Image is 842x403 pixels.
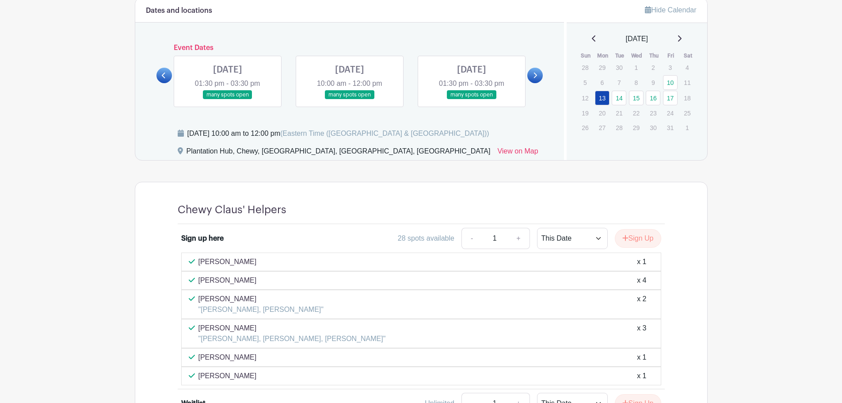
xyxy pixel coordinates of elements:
[637,371,646,381] div: x 1
[198,371,257,381] p: [PERSON_NAME]
[578,106,592,120] p: 19
[679,51,697,60] th: Sat
[663,75,678,90] a: 10
[507,228,530,249] a: +
[178,203,286,216] h4: Chewy Claus' Helpers
[497,146,538,160] a: View on Map
[645,6,696,14] a: Hide Calendar
[646,106,660,120] p: 23
[629,51,646,60] th: Wed
[680,61,694,74] p: 4
[198,334,386,344] p: "[PERSON_NAME], [PERSON_NAME], [PERSON_NAME]"
[198,275,257,286] p: [PERSON_NAME]
[680,91,694,105] p: 18
[595,76,610,89] p: 6
[646,121,660,134] p: 30
[595,91,610,105] a: 13
[637,352,646,363] div: x 1
[680,106,694,120] p: 25
[595,61,610,74] p: 29
[146,7,212,15] h6: Dates and locations
[646,76,660,89] p: 9
[663,61,678,74] p: 3
[578,61,592,74] p: 28
[578,121,592,134] p: 26
[198,323,386,334] p: [PERSON_NAME]
[577,51,594,60] th: Sun
[198,257,257,267] p: [PERSON_NAME]
[663,91,678,105] a: 17
[612,76,626,89] p: 7
[187,128,489,139] div: [DATE] 10:00 am to 12:00 pm
[181,233,224,244] div: Sign up here
[663,106,678,120] p: 24
[615,229,661,248] button: Sign Up
[198,352,257,363] p: [PERSON_NAME]
[612,91,626,105] a: 14
[280,130,489,137] span: (Eastern Time ([GEOGRAPHIC_DATA] & [GEOGRAPHIC_DATA]))
[637,323,646,344] div: x 3
[646,61,660,74] p: 2
[594,51,612,60] th: Mon
[629,61,644,74] p: 1
[680,76,694,89] p: 11
[578,76,592,89] p: 5
[629,76,644,89] p: 8
[612,106,626,120] p: 21
[637,275,646,286] div: x 4
[612,121,626,134] p: 28
[637,257,646,267] div: x 1
[595,106,610,120] p: 20
[645,51,663,60] th: Thu
[398,233,454,244] div: 28 spots available
[629,106,644,120] p: 22
[198,294,324,304] p: [PERSON_NAME]
[578,91,592,105] p: 12
[646,91,660,105] a: 16
[680,121,694,134] p: 1
[172,44,528,52] h6: Event Dates
[595,121,610,134] p: 27
[663,121,678,134] p: 31
[611,51,629,60] th: Tue
[626,34,648,44] span: [DATE]
[629,121,644,134] p: 29
[461,228,482,249] a: -
[198,304,324,315] p: "[PERSON_NAME], [PERSON_NAME]"
[612,61,626,74] p: 30
[663,51,680,60] th: Fri
[187,146,491,160] div: Plantation Hub, Chewy, [GEOGRAPHIC_DATA], [GEOGRAPHIC_DATA], [GEOGRAPHIC_DATA]
[637,294,646,315] div: x 2
[629,91,644,105] a: 15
